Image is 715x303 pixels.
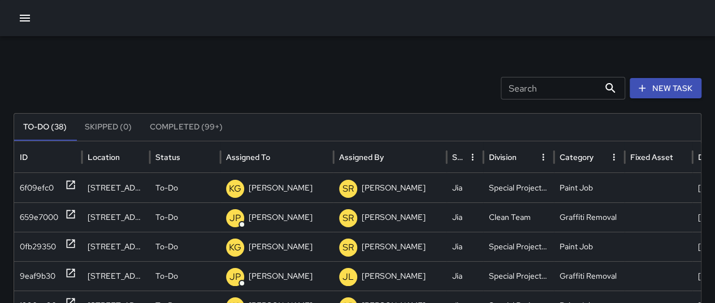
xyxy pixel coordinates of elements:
div: 659e7000 [20,203,58,232]
button: New Task [630,78,701,99]
p: JL [343,270,354,284]
div: Division [489,152,517,162]
div: Fixed Asset [630,152,673,162]
div: Status [155,152,180,162]
div: Location [88,152,120,162]
div: 201 Battery Street [82,173,150,202]
div: Special Projects Team [483,261,554,291]
div: 363 Washington Street [82,261,150,291]
div: ID [20,152,28,162]
p: To-Do [155,203,178,232]
p: JP [229,270,241,284]
p: To-Do [155,262,178,291]
button: To-Do (38) [14,114,76,141]
p: [PERSON_NAME] [249,232,313,261]
div: Paint Job [554,173,625,202]
button: Category column menu [606,149,622,165]
div: Source [452,152,463,162]
div: Graffiti Removal [554,261,625,291]
div: Jia [447,232,483,261]
div: Special Projects Team [483,173,554,202]
div: Assigned To [226,152,270,162]
div: 9eaf9b30 [20,262,55,291]
div: 0fb29350 [20,232,56,261]
div: Paint Job [554,232,625,261]
div: Clean Team [483,202,554,232]
div: Jia [447,173,483,202]
button: Skipped (0) [76,114,141,141]
div: Jia [447,261,483,291]
p: [PERSON_NAME] [362,203,426,232]
div: Special Projects Team [483,232,554,261]
p: To-Do [155,232,178,261]
button: Completed (99+) [141,114,232,141]
p: SR [343,211,354,225]
p: KG [229,241,241,254]
p: [PERSON_NAME] [249,203,313,232]
p: [PERSON_NAME] [362,232,426,261]
p: To-Do [155,174,178,202]
button: Division column menu [535,149,551,165]
button: Source column menu [465,149,480,165]
p: KG [229,182,241,196]
p: [PERSON_NAME] [362,262,426,291]
p: SR [343,241,354,254]
div: 6f09efc0 [20,174,54,202]
p: JP [229,211,241,225]
p: [PERSON_NAME] [362,174,426,202]
p: [PERSON_NAME] [249,174,313,202]
p: SR [343,182,354,196]
div: Category [560,152,593,162]
div: Graffiti Removal [554,202,625,232]
div: Assigned By [339,152,384,162]
div: 404 Montgomery Street [82,232,150,261]
div: Jia [447,202,483,232]
div: 201 Battery Street [82,202,150,232]
p: [PERSON_NAME] [249,262,313,291]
